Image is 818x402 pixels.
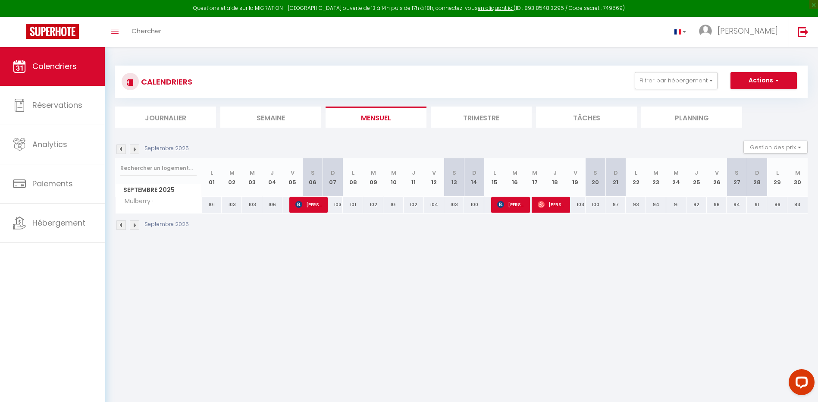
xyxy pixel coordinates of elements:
abbr: J [270,169,274,177]
th: 26 [707,158,727,197]
li: Mensuel [326,107,426,128]
abbr: L [210,169,213,177]
button: Gestion des prix [743,141,808,154]
span: [PERSON_NAME] [497,196,524,213]
h3: CALENDRIERS [139,72,192,91]
th: 05 [282,158,303,197]
abbr: M [532,169,537,177]
th: 13 [444,158,464,197]
th: 27 [727,158,747,197]
li: Planning [641,107,742,128]
abbr: M [795,169,800,177]
input: Rechercher un logement... [120,160,197,176]
th: 18 [545,158,565,197]
div: 100 [464,197,484,213]
th: 21 [605,158,626,197]
a: ... [PERSON_NAME] [693,17,789,47]
abbr: J [695,169,698,177]
abbr: L [776,169,779,177]
div: 100 [586,197,606,213]
span: Hébergement [32,217,85,228]
th: 30 [787,158,808,197]
th: 17 [525,158,545,197]
abbr: S [735,169,739,177]
th: 23 [646,158,666,197]
th: 29 [767,158,787,197]
div: 103 [444,197,464,213]
abbr: S [593,169,597,177]
div: 94 [646,197,666,213]
img: Super Booking [26,24,79,39]
th: 28 [747,158,767,197]
div: 92 [686,197,707,213]
span: [PERSON_NAME][DATE] [295,196,323,213]
div: 83 [787,197,808,213]
abbr: J [553,169,557,177]
th: 02 [222,158,242,197]
th: 12 [424,158,444,197]
div: 102 [363,197,383,213]
div: 103 [565,197,586,213]
abbr: V [291,169,295,177]
span: Calendriers [32,61,77,72]
abbr: M [674,169,679,177]
span: Analytics [32,139,67,150]
div: 91 [666,197,686,213]
th: 22 [626,158,646,197]
div: 96 [707,197,727,213]
button: Actions [730,72,797,89]
li: Journalier [115,107,216,128]
span: Paiements [32,178,73,189]
th: 24 [666,158,686,197]
div: 93 [626,197,646,213]
p: Septembre 2025 [144,220,189,229]
div: 86 [767,197,787,213]
div: 94 [727,197,747,213]
div: 103 [242,197,262,213]
abbr: D [755,169,759,177]
th: 19 [565,158,586,197]
button: Filtrer par hébergement [635,72,718,89]
abbr: V [574,169,577,177]
abbr: V [715,169,719,177]
span: [PERSON_NAME] [718,25,778,36]
div: 103 [222,197,242,213]
iframe: LiveChat chat widget [782,366,818,402]
abbr: D [472,169,476,177]
th: 11 [404,158,424,197]
span: Septembre 2025 [116,184,201,196]
span: [PERSON_NAME] [538,196,565,213]
abbr: D [331,169,335,177]
abbr: M [250,169,255,177]
abbr: L [493,169,496,177]
abbr: M [229,169,235,177]
div: 101 [383,197,404,213]
span: Réservations [32,100,82,110]
img: ... [699,25,712,38]
abbr: D [614,169,618,177]
abbr: M [391,169,396,177]
th: 04 [262,158,282,197]
abbr: L [352,169,354,177]
p: Septembre 2025 [144,144,189,153]
div: 101 [202,197,222,213]
span: Mulberry · [117,197,156,206]
abbr: S [452,169,456,177]
a: Chercher [125,17,168,47]
abbr: V [432,169,436,177]
div: 104 [424,197,444,213]
th: 08 [343,158,363,197]
th: 25 [686,158,707,197]
abbr: M [653,169,658,177]
abbr: L [635,169,637,177]
th: 03 [242,158,262,197]
div: 101 [343,197,363,213]
span: Chercher [132,26,161,35]
li: Tâches [536,107,637,128]
th: 15 [484,158,505,197]
div: 97 [605,197,626,213]
th: 20 [586,158,606,197]
abbr: J [412,169,415,177]
th: 16 [505,158,525,197]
